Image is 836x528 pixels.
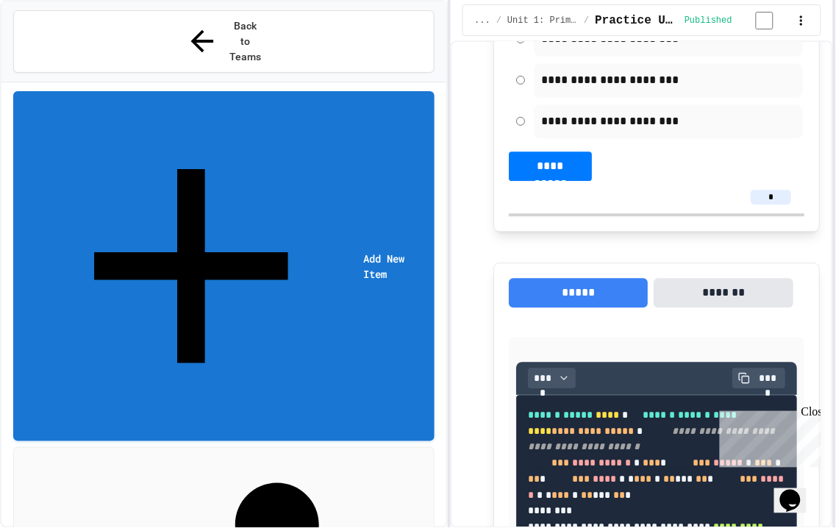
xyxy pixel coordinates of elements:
[496,15,501,26] span: /
[507,15,578,26] span: Unit 1: Primitive Types
[685,15,732,26] span: Published
[596,12,679,29] span: Practice Unit 1 Test
[475,15,491,26] span: ...
[774,469,821,513] iframe: chat widget
[738,12,791,29] input: publish toggle
[584,15,589,26] span: /
[228,18,262,65] span: Back to Teams
[13,91,435,441] a: Add New Item
[13,10,435,73] button: Back to Teams
[714,405,821,468] iframe: chat widget
[685,11,791,29] div: Content is published and visible to students
[6,6,101,93] div: Chat with us now!Close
